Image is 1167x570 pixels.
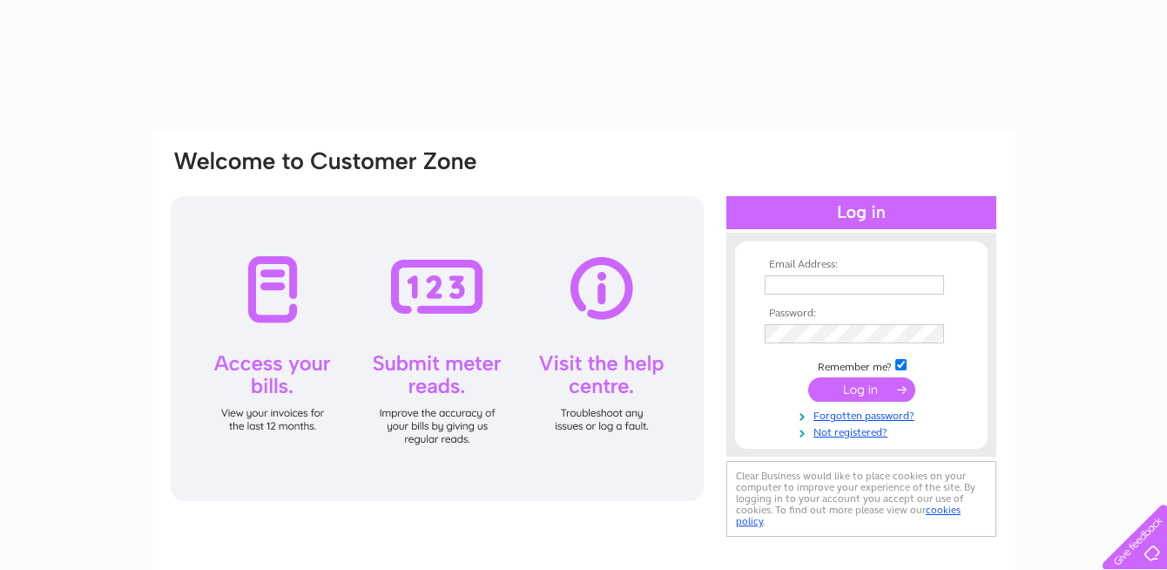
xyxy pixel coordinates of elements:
[765,423,962,439] a: Not registered?
[760,308,962,320] th: Password:
[760,259,962,271] th: Email Address:
[726,461,996,537] div: Clear Business would like to place cookies on your computer to improve your experience of the sit...
[760,356,962,374] td: Remember me?
[765,406,962,423] a: Forgotten password?
[808,377,915,402] input: Submit
[736,504,961,527] a: cookies policy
